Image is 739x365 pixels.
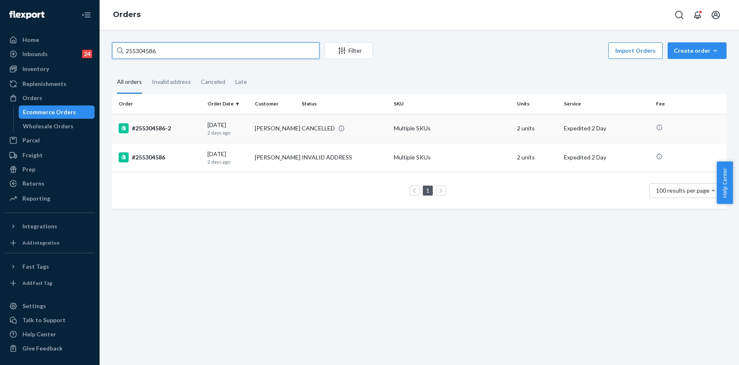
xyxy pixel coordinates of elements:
[22,65,49,73] div: Inventory
[302,124,335,132] div: CANCELLED
[82,50,92,58] div: 24
[22,36,39,44] div: Home
[5,47,95,61] a: Inbounds24
[5,236,95,250] a: Add Integration
[106,3,147,27] ol: breadcrumbs
[324,42,373,59] button: Filter
[22,239,59,246] div: Add Integration
[22,302,46,310] div: Settings
[23,122,73,130] div: Wholesale Orders
[653,94,727,114] th: Fee
[22,165,35,174] div: Prep
[514,143,561,172] td: 2 units
[152,71,191,93] div: Invalid address
[22,80,66,88] div: Replenishments
[23,108,76,116] div: Ecommerce Orders
[22,194,50,203] div: Reporting
[298,94,390,114] th: Status
[22,222,57,230] div: Integrations
[255,100,295,107] div: Customer
[119,152,201,162] div: #255304586
[674,47,720,55] div: Create order
[5,277,95,290] a: Add Fast Tag
[302,153,352,162] div: INVALID ADDRESS
[671,7,688,23] button: Open Search Box
[656,187,710,194] span: 100 results per page
[22,136,40,145] div: Parcel
[5,342,95,355] button: Give Feedback
[5,220,95,233] button: Integrations
[390,114,513,143] td: Multiple SKUs
[5,62,95,76] a: Inventory
[207,129,248,136] p: 2 days ago
[424,187,431,194] a: Page 1 is your current page
[564,153,649,162] p: Expedited 2 Day
[668,42,727,59] button: Create order
[117,71,142,94] div: All orders
[564,124,649,132] p: Expedited 2 Day
[112,42,320,59] input: Search orders
[251,143,299,172] td: [PERSON_NAME]
[207,121,248,136] div: [DATE]
[514,114,561,143] td: 2 units
[22,344,63,353] div: Give Feedback
[717,162,733,204] button: Help Center
[22,330,56,338] div: Help Center
[22,151,43,159] div: Freight
[22,279,52,287] div: Add Fast Tag
[207,150,248,165] div: [DATE]
[235,71,247,93] div: Late
[5,33,95,47] a: Home
[201,71,225,93] div: Canceled
[113,10,141,19] a: Orders
[390,143,513,172] td: Multiple SKUs
[561,94,653,114] th: Service
[390,94,513,114] th: SKU
[22,50,48,58] div: Inbounds
[5,77,95,91] a: Replenishments
[22,94,42,102] div: Orders
[5,91,95,105] a: Orders
[207,158,248,165] p: 2 days ago
[689,7,706,23] button: Open notifications
[22,316,66,324] div: Talk to Support
[251,114,299,143] td: [PERSON_NAME]
[608,42,663,59] button: Import Orders
[78,7,95,23] button: Close Navigation
[5,177,95,190] a: Returns
[5,149,95,162] a: Freight
[5,260,95,273] button: Fast Tags
[19,105,95,119] a: Ecommerce Orders
[5,134,95,147] a: Parcel
[5,314,95,327] a: Talk to Support
[22,179,44,188] div: Returns
[707,7,724,23] button: Open account menu
[514,94,561,114] th: Units
[19,120,95,133] a: Wholesale Orders
[9,11,44,19] img: Flexport logo
[325,47,372,55] div: Filter
[204,94,251,114] th: Order Date
[112,94,204,114] th: Order
[5,192,95,205] a: Reporting
[5,163,95,176] a: Prep
[22,262,49,271] div: Fast Tags
[5,328,95,341] a: Help Center
[119,123,201,133] div: #255304586-2
[5,299,95,313] a: Settings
